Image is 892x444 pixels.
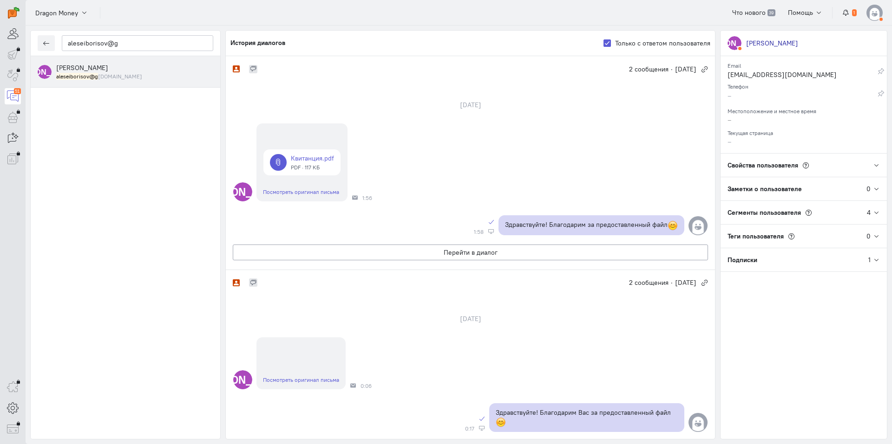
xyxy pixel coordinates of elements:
a: Что нового 39 [727,5,780,20]
span: Теги пользователя [728,232,784,240]
span: Помощь [788,8,813,17]
span: 1 [852,9,857,17]
div: Веб-панель [488,229,494,234]
div: 0 [866,232,871,241]
div: 4 [867,208,871,217]
div: [PERSON_NAME] [746,39,798,48]
div: [DATE] [450,312,492,325]
div: – [728,91,878,103]
small: Телефон [728,81,748,90]
text: [PERSON_NAME] [201,185,285,199]
span: :blush: [668,220,678,231]
span: [DATE] [675,64,696,74]
label: Только с ответом пользователя [615,39,710,48]
span: Что нового [732,8,766,17]
div: Заметки о пользователе [721,177,866,200]
span: [DATE] [675,278,696,287]
input: Поиск по имени, почте, телефону [62,35,213,51]
p: Здравствуйте! Благодарим Вас за предоставленный файл [496,408,678,428]
text: [PERSON_NAME] [14,67,75,77]
button: 1 [837,5,862,20]
div: [DATE] [450,98,492,111]
div: Почта [352,195,358,200]
span: 0:06 [361,383,372,389]
span: 2 сообщения [629,64,669,74]
span: 39 [767,9,775,17]
text: [PERSON_NAME] [201,373,285,386]
span: · [671,278,673,287]
span: Сегменты пользователя [728,208,801,217]
span: Dragon Money [35,8,78,18]
text: [PERSON_NAME] [704,38,765,48]
div: Почта [350,383,356,388]
button: Помощь [783,5,828,20]
button: Перейти в диалог [233,245,708,260]
div: 51 [14,88,21,94]
span: – [728,137,731,146]
div: Веб-панель [479,425,485,431]
span: 1:56 [362,195,372,201]
a: Посмотреть оригинал письма [263,376,339,383]
mark: aleseiborisov@g [56,73,98,80]
button: Dragon Money [30,4,93,21]
span: 2 сообщения [629,278,669,287]
small: Email [728,60,741,69]
span: – [728,116,731,124]
span: :blush: [496,417,506,427]
div: Подписки [721,248,868,271]
small: aleseiborisov@gmail.com [56,72,142,80]
span: 0:17 [465,425,474,432]
a: Посмотреть оригинал письма [263,188,339,195]
span: 1:58 [474,229,484,235]
div: 0 [866,184,871,193]
div: Местоположение и местное время [728,105,880,115]
h5: История диалогов [230,39,285,46]
span: Свойства пользователя [728,161,798,169]
div: [EMAIL_ADDRESS][DOMAIN_NAME] [728,70,878,82]
p: Здравствуйте! Благодарим за предоставленный файл [505,220,678,231]
div: 1 [868,255,871,264]
a: 51 [5,88,21,104]
img: carrot-quest.svg [8,7,20,19]
span: Алексей Борисов [56,64,108,72]
span: · [671,64,673,74]
div: Текущая страница [728,127,880,137]
img: default-v4.png [866,5,883,21]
